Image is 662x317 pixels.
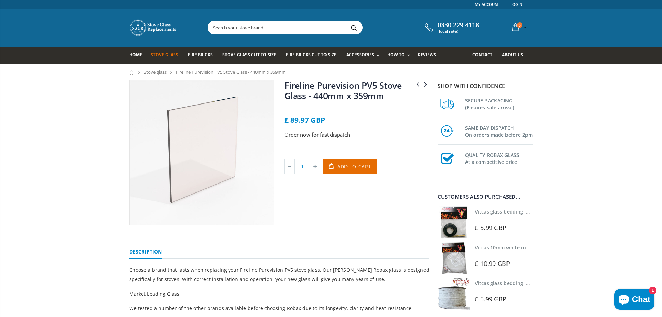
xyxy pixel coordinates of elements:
[129,19,178,36] img: Stove Glass Replacement
[438,278,470,310] img: Vitcas stove glass bedding in tape
[612,289,656,311] inbox-online-store-chat: Shopify online store chat
[188,52,213,58] span: Fire Bricks
[475,295,506,303] span: £ 5.99 GBP
[208,21,440,34] input: Search your stove brand...
[346,21,362,34] button: Search
[323,159,377,174] button: Add to Cart
[129,70,134,75] a: Home
[465,123,533,138] h3: SAME DAY DISPATCH On orders made before 2pm
[129,245,162,259] a: Description
[129,52,142,58] span: Home
[475,208,603,215] a: Vitcas glass bedding in tape - 2mm x 10mm x 2 meters
[438,206,470,238] img: Vitcas stove glass bedding in tape
[502,52,523,58] span: About us
[346,47,383,64] a: Accessories
[438,242,470,274] img: Vitcas white rope, glue and gloves kit 10mm
[387,47,413,64] a: How To
[129,267,429,283] span: Choose a brand that lasts when replacing your Fireline Purevision PV5 stove glass. Our [PERSON_NA...
[502,47,528,64] a: About us
[465,150,533,166] h3: QUALITY ROBAX GLASS At a competitive price
[151,47,183,64] a: Stove Glass
[472,52,492,58] span: Contact
[222,52,276,58] span: Stove Glass Cut To Size
[438,29,479,34] span: (local rate)
[438,82,533,90] p: Shop with confidence
[418,52,436,58] span: Reviews
[510,21,528,34] a: 0
[337,163,371,170] span: Add to Cart
[176,69,286,75] span: Fireline Purevision PV5 Stove Glass - 440mm x 359mm
[418,47,441,64] a: Reviews
[475,224,506,232] span: £ 5.99 GBP
[222,47,281,64] a: Stove Glass Cut To Size
[387,52,405,58] span: How To
[286,47,342,64] a: Fire Bricks Cut To Size
[517,22,522,28] span: 0
[284,79,402,101] a: Fireline Purevision PV5 Stove Glass - 440mm x 359mm
[284,115,325,125] span: £ 89.97 GBP
[151,52,178,58] span: Stove Glass
[423,21,479,34] a: 0330 229 4118 (local rate)
[284,131,429,139] p: Order now for fast dispatch
[465,96,533,111] h3: SECURE PACKAGING (Ensures safe arrival)
[472,47,498,64] a: Contact
[188,47,218,64] a: Fire Bricks
[130,80,274,225] img: squarestoveglass_8ad505e8-ca01-410e-a828-76f8cac694a6_800x_crop_center.jpg
[475,259,510,268] span: £ 10.99 GBP
[144,69,167,75] a: Stove glass
[475,244,610,251] a: Vitcas 10mm white rope kit - includes rope seal and glue!
[438,21,479,29] span: 0330 229 4118
[438,194,533,199] div: Customers also purchased...
[346,52,374,58] span: Accessories
[129,47,147,64] a: Home
[129,290,179,297] span: Market Leading Glass
[129,305,413,311] span: We tested a number of the other brands available before choosing Robax due to its longevity, clar...
[286,52,337,58] span: Fire Bricks Cut To Size
[475,280,621,286] a: Vitcas glass bedding in tape - 2mm x 15mm x 2 meters (White)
